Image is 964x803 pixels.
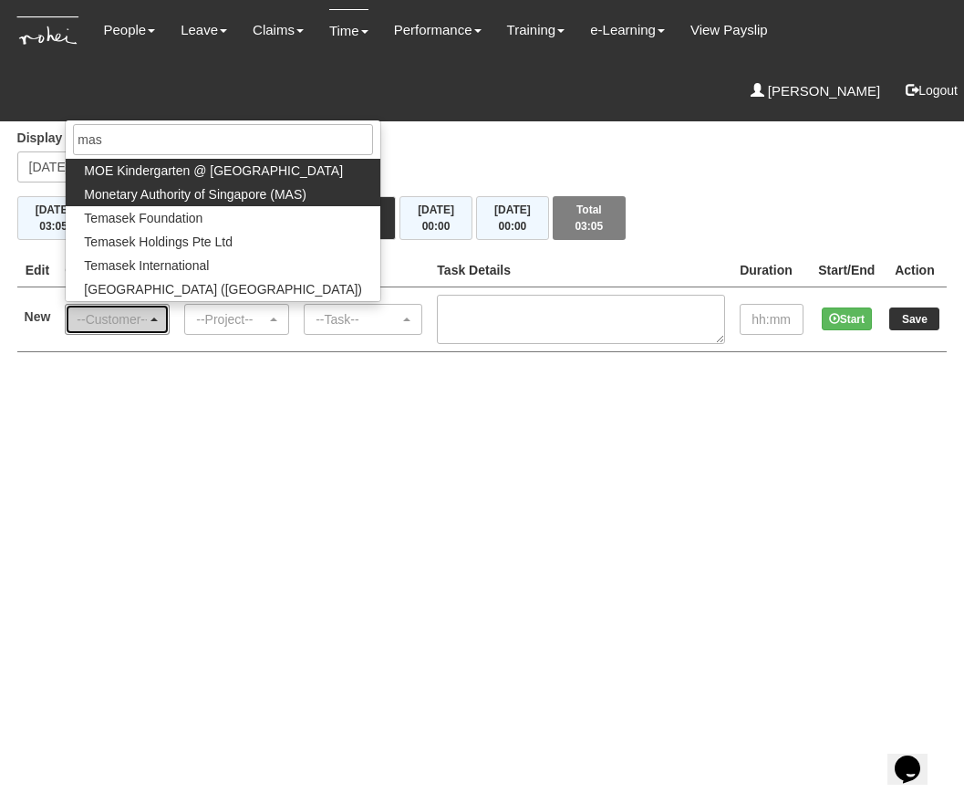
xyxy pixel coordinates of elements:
span: MOE Kindergarten @ [GEOGRAPHIC_DATA] [84,162,343,180]
button: Start [822,308,872,330]
div: Timesheet Week Summary [17,196,948,240]
span: 00:00 [499,220,527,233]
iframe: chat widget [887,730,946,785]
label: Display the week of [17,129,136,147]
a: People [103,9,155,51]
span: 00:00 [422,220,451,233]
span: Monetary Authority of Singapore (MAS) [84,185,306,203]
button: --Customer-- [65,304,170,335]
span: Temasek Foundation [84,209,202,227]
button: --Project-- [184,304,289,335]
th: Client [57,254,177,287]
a: Claims [253,9,304,51]
th: Edit [17,254,58,287]
a: Time [329,9,368,52]
label: New [25,308,51,326]
th: Action [882,254,947,287]
button: [DATE]03:05 [17,196,90,240]
th: Start/End [811,254,882,287]
input: Search [73,124,373,155]
span: [GEOGRAPHIC_DATA] ([GEOGRAPHIC_DATA]) [84,280,362,298]
th: Duration [732,254,811,287]
span: 03:05 [39,220,67,233]
a: Performance [394,9,482,51]
button: [DATE]00:00 [399,196,472,240]
span: Temasek Holdings Pte Ltd [84,233,233,251]
a: View Payslip [690,9,768,51]
a: e-Learning [590,9,665,51]
a: Training [507,9,565,51]
div: --Task-- [316,310,399,328]
button: --Task-- [304,304,422,335]
span: Temasek International [84,256,209,275]
a: Leave [181,9,227,51]
a: [PERSON_NAME] [751,70,881,112]
button: [DATE]00:00 [476,196,549,240]
button: Total03:05 [553,196,626,240]
input: Save [889,308,939,330]
div: --Customer-- [77,310,147,328]
th: Task Details [430,254,732,287]
div: --Project-- [196,310,266,328]
input: hh:mm [740,304,803,335]
span: 03:05 [575,220,603,233]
